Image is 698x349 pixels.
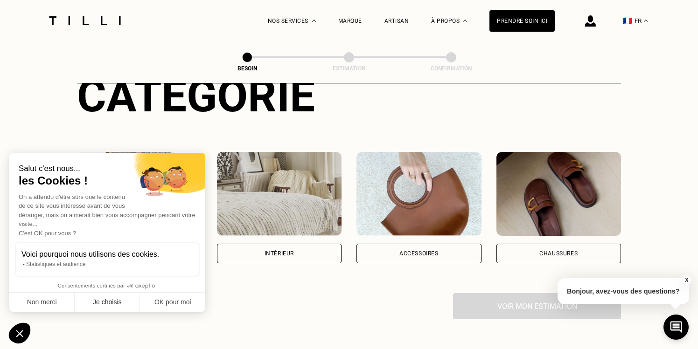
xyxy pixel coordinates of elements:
a: Marque [338,18,362,24]
img: Logo du service de couturière Tilli [46,16,124,25]
a: Artisan [384,18,409,24]
div: Chaussures [539,251,578,256]
div: Catégorie [77,70,621,122]
div: Confirmation [405,65,498,72]
img: icône connexion [585,15,596,27]
img: Chaussures [496,152,621,236]
span: 🇫🇷 [623,16,632,25]
img: Vêtements [77,152,202,236]
img: Intérieur [217,152,342,236]
div: Accessoires [399,251,439,256]
img: Menu déroulant à propos [463,20,467,22]
img: menu déroulant [644,20,648,22]
img: Menu déroulant [312,20,316,22]
div: Besoin [201,65,294,72]
a: Prendre soin ici [489,10,555,32]
div: Intérieur [265,251,294,256]
div: Estimation [302,65,396,72]
p: Bonjour, avez-vous des questions? [558,278,689,304]
button: X [682,275,691,285]
img: Accessoires [356,152,482,236]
